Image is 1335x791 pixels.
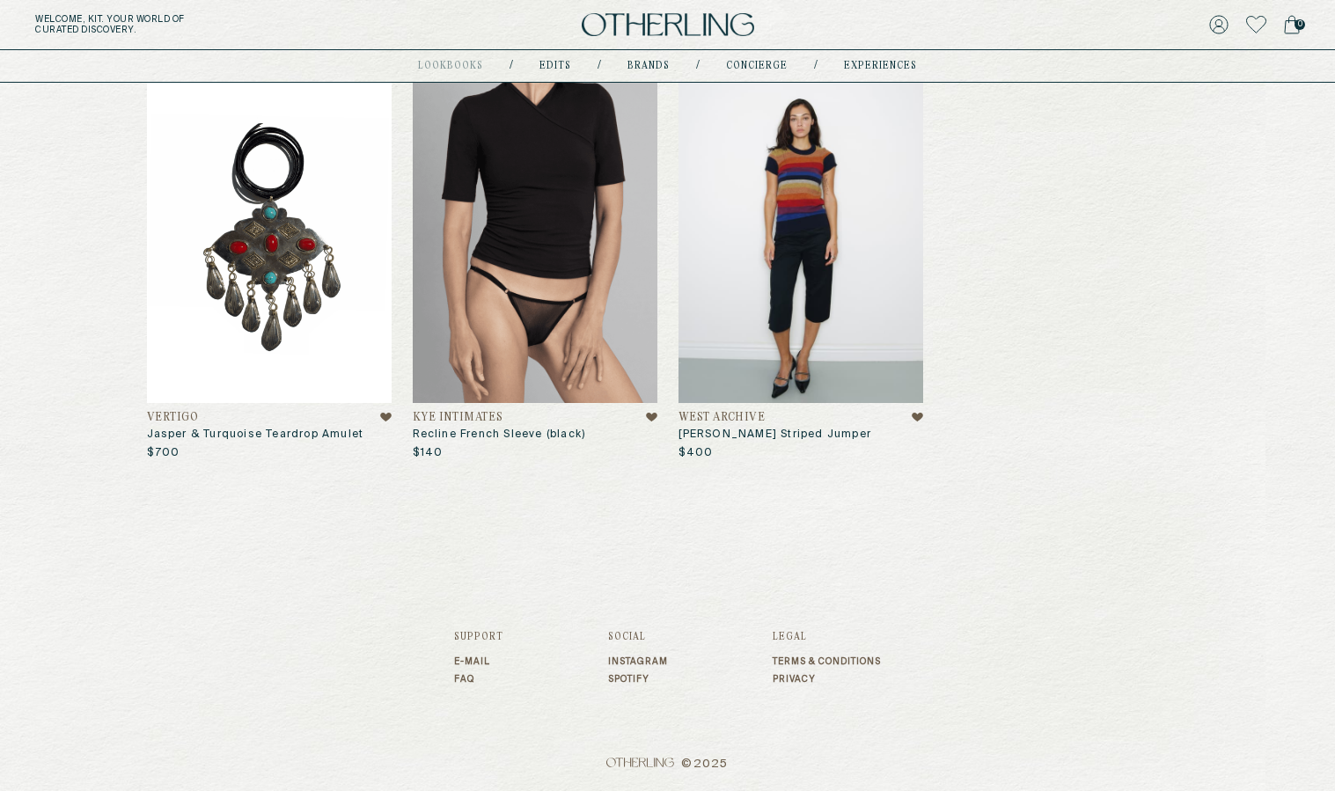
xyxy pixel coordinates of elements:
a: Instagram [608,656,668,667]
p: $140 [413,446,444,460]
a: 0 [1284,12,1300,37]
a: Edits [539,62,571,70]
h3: Jasper & Turquoise Teardrop Amulet [147,428,392,442]
img: logo [582,13,754,37]
span: 0 [1295,19,1305,30]
a: JASPER & TURQUOISE TEARDROP AMULETVertigoJasper & Turquoise Teardrop Amulet$700 [147,73,392,460]
h4: West Archive [679,412,766,424]
a: Privacy [773,674,881,685]
span: © 2025 [454,758,881,772]
h4: Kye Intimates [413,412,503,424]
a: Recline French Sleeve (Black)Kye IntimatesRecline French Sleeve (black)$140 [413,73,657,460]
h3: Support [454,632,503,642]
a: lookbooks [418,62,483,70]
a: E-mail [454,656,503,667]
div: / [510,59,513,73]
h3: Legal [773,632,881,642]
a: concierge [726,62,788,70]
a: Junya Watanabe striped jumperWest Archive[PERSON_NAME] Striped Jumper$400 [679,73,923,460]
a: Terms & Conditions [773,656,881,667]
p: $700 [147,446,180,460]
a: experiences [844,62,917,70]
h4: Vertigo [147,412,199,424]
a: Spotify [608,674,668,685]
div: / [696,59,700,73]
h3: Social [608,632,668,642]
div: / [814,59,818,73]
img: Junya Watanabe striped jumper [679,73,923,403]
h3: Recline French Sleeve (black) [413,428,657,442]
h5: Welcome, Kit . Your world of curated discovery. [35,14,414,35]
img: JASPER & TURQUOISE TEARDROP AMULET [147,73,392,403]
p: $400 [679,446,714,460]
img: Recline French Sleeve (Black) [413,73,657,403]
a: FAQ [454,674,503,685]
a: Brands [627,62,670,70]
h3: [PERSON_NAME] Striped Jumper [679,428,923,442]
div: / [598,59,601,73]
